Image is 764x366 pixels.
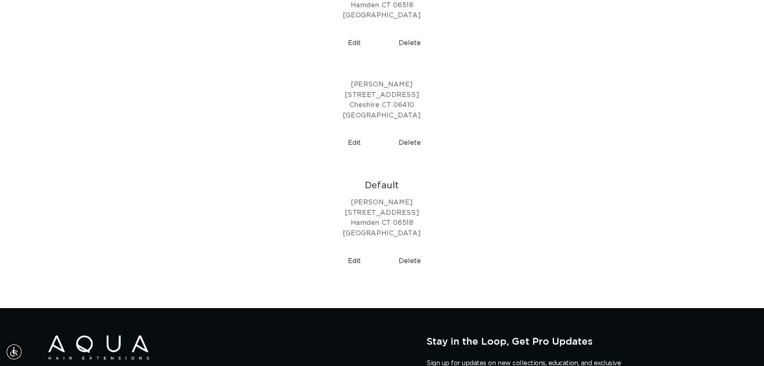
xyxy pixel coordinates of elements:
p: [PERSON_NAME] [STREET_ADDRESS] Cheshire CT 06410 [GEOGRAPHIC_DATA] [6,80,758,121]
p: [PERSON_NAME] [STREET_ADDRESS] Hamden CT 06518 [GEOGRAPHIC_DATA] [6,197,758,239]
button: Edit address 4 [330,251,379,271]
button: Edit address 2 [330,33,379,53]
h2: Stay in the Loop, Get Pro Updates [426,335,716,347]
div: Accessibility Menu [5,343,23,361]
button: Edit address 3 [330,133,379,153]
h2: Default [6,180,758,191]
button: Delete 2 [385,33,434,53]
img: Aqua Hair Extensions [48,335,149,360]
button: Delete 3 [385,133,434,153]
button: Delete 4 [385,251,434,271]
